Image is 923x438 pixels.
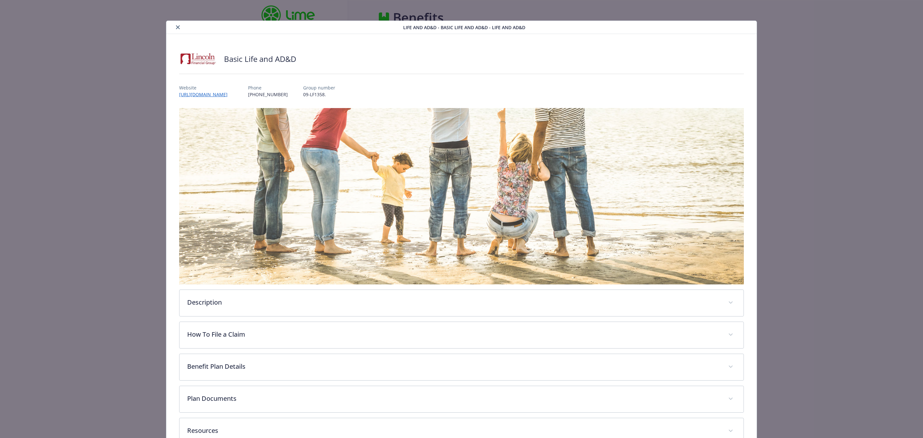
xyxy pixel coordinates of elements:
[187,394,720,403] p: Plan Documents
[179,84,233,91] p: Website
[179,354,743,380] div: Benefit Plan Details
[187,298,720,307] p: Description
[179,386,743,412] div: Plan Documents
[187,330,720,339] p: How To File a Claim
[179,49,218,69] img: Lincoln Financial Group
[179,91,233,97] a: [URL][DOMAIN_NAME]
[403,24,525,31] span: Life and AD&D - Basic Life and AD&D - Life and AD&D
[303,91,335,98] p: 09-LF1358.
[248,84,288,91] p: Phone
[179,290,743,316] div: Description
[187,362,720,371] p: Benefit Plan Details
[248,91,288,98] p: [PHONE_NUMBER]
[224,54,296,64] h2: Basic Life and AD&D
[303,84,335,91] p: Group number
[174,23,182,31] button: close
[187,426,720,435] p: Resources
[179,108,744,284] img: banner
[179,322,743,348] div: How To File a Claim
